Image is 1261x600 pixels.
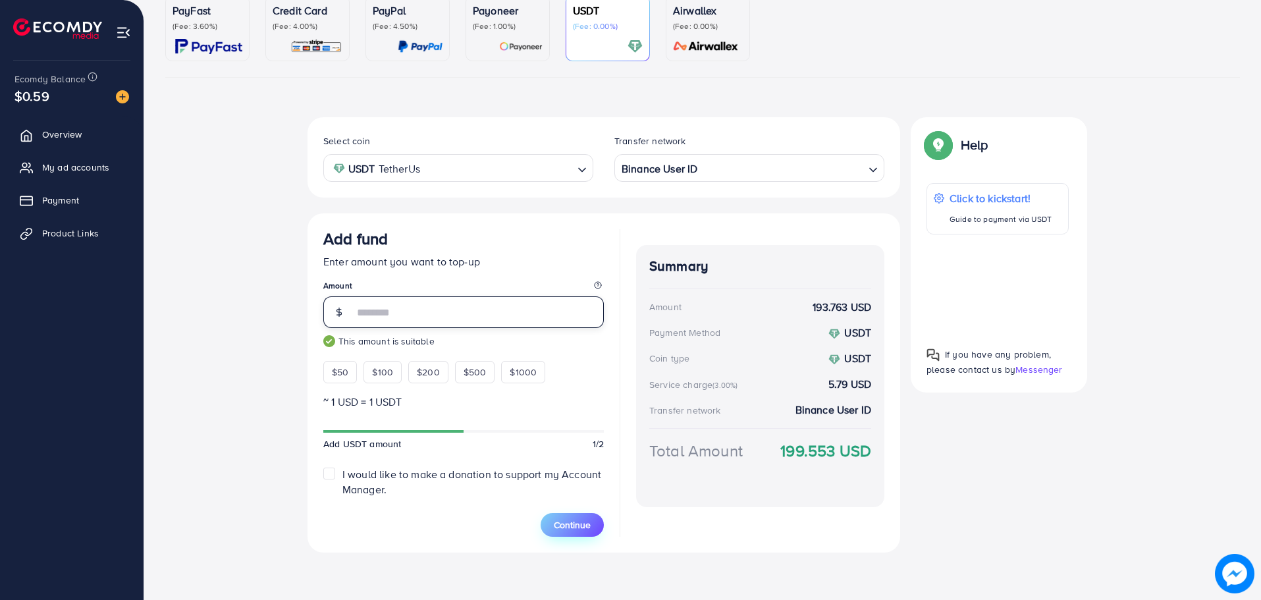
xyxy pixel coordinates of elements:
span: Continue [554,518,591,532]
p: PayFast [173,3,242,18]
img: Popup guide [926,348,940,362]
img: card [499,39,543,54]
div: Amount [649,300,682,314]
div: Payment Method [649,326,720,339]
p: (Fee: 3.60%) [173,21,242,32]
p: (Fee: 0.00%) [573,21,643,32]
img: menu [116,25,131,40]
div: Total Amount [649,439,743,462]
a: Product Links [10,220,134,246]
img: card [669,39,743,54]
p: (Fee: 1.00%) [473,21,543,32]
p: Payoneer [473,3,543,18]
img: image [116,90,129,103]
span: Payment [42,194,79,207]
span: TetherUs [379,159,420,178]
img: coin [828,354,840,366]
span: $200 [417,366,440,379]
span: If you have any problem, please contact us by [926,348,1051,376]
p: Enter amount you want to top-up [323,254,604,269]
img: card [175,39,242,54]
a: Payment [10,187,134,213]
img: coin [333,163,345,175]
img: guide [323,335,335,347]
p: Credit Card [273,3,342,18]
span: Ecomdy Balance [14,72,86,86]
small: This amount is suitable [323,335,604,348]
img: coin [828,328,840,340]
img: card [290,39,342,54]
h4: Summary [649,258,871,275]
strong: 199.553 USD [780,439,871,462]
span: I would like to make a donation to support my Account Manager. [342,467,601,497]
p: PayPal [373,3,443,18]
span: $0.59 [14,86,49,105]
img: card [398,39,443,54]
span: $50 [332,366,348,379]
p: Click to kickstart! [950,190,1052,206]
p: Airwallex [673,3,743,18]
small: (3.00%) [712,380,738,391]
strong: 193.763 USD [813,300,871,315]
div: Service charge [649,378,741,391]
strong: Binance User ID [795,402,871,418]
p: Help [961,137,988,153]
button: Continue [541,513,604,537]
strong: Binance User ID [622,159,697,178]
img: Popup guide [926,133,950,157]
h3: Add fund [323,229,388,248]
span: Overview [42,128,82,141]
img: card [628,39,643,54]
input: Search for option [702,158,863,178]
span: Add USDT amount [323,437,401,450]
strong: USDT [844,351,871,366]
label: Select coin [323,134,370,148]
a: Overview [10,121,134,148]
span: $100 [372,366,393,379]
p: (Fee: 4.00%) [273,21,342,32]
input: Search for option [424,158,572,178]
label: Transfer network [614,134,686,148]
strong: USDT [844,325,871,340]
legend: Amount [323,280,604,296]
a: My ad accounts [10,154,134,180]
span: 1/2 [593,437,604,450]
strong: 5.79 USD [828,377,871,392]
img: logo [13,18,102,39]
p: (Fee: 4.50%) [373,21,443,32]
strong: USDT [348,159,375,178]
p: Guide to payment via USDT [950,211,1052,227]
p: USDT [573,3,643,18]
span: $500 [464,366,487,379]
span: My ad accounts [42,161,109,174]
span: $1000 [510,366,537,379]
img: image [1215,554,1254,593]
div: Search for option [323,154,593,181]
span: Messenger [1015,363,1062,376]
p: ~ 1 USD = 1 USDT [323,394,604,410]
div: Transfer network [649,404,721,417]
div: Coin type [649,352,689,365]
span: Product Links [42,227,99,240]
div: Search for option [614,154,884,181]
p: (Fee: 0.00%) [673,21,743,32]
